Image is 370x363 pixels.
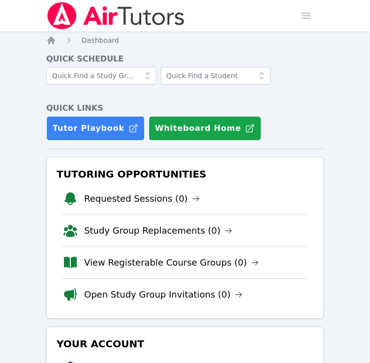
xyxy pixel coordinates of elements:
[84,192,200,206] a: Requested Sessions (0)
[149,116,261,141] button: Whiteboard Home
[55,335,315,353] h3: Your Account
[55,165,315,183] h3: Tutoring Opportunities
[82,35,119,45] a: Dashboard
[46,53,324,65] h4: Quick Schedule
[46,116,145,141] a: Tutor Playbook
[84,224,232,238] a: Study Group Replacements (0)
[82,36,119,44] span: Dashboard
[84,256,259,270] a: View Registerable Course Groups (0)
[46,2,185,30] img: Air Tutors
[84,288,243,302] a: Open Study Group Invitations (0)
[46,67,156,85] input: Quick Find a Study Group
[160,67,271,85] input: Quick Find a Student
[46,35,324,45] nav: Breadcrumb
[46,102,324,114] h4: Quick Links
